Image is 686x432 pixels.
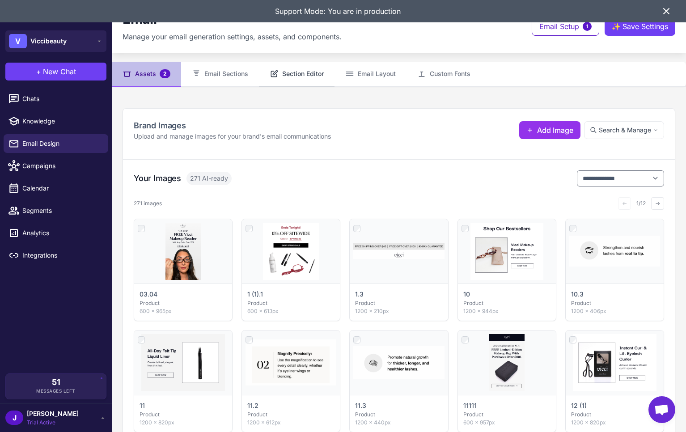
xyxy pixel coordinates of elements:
[5,63,106,80] button: +New Chat
[571,299,658,307] p: Product
[259,62,335,87] button: Section Editor
[140,411,227,419] p: Product
[532,17,599,36] button: Email Setup1
[247,289,263,299] p: 1 (1).1
[571,307,658,315] p: 1200 × 406px
[134,131,331,141] p: Upload and manage images for your brand's email communications
[134,119,331,131] h2: Brand Images
[134,172,181,184] h3: Your Images
[22,228,101,238] span: Analytics
[571,401,587,411] p: 12 (1)
[4,224,108,242] a: Analytics
[463,299,550,307] p: Product
[4,112,108,131] a: Knowledge
[43,66,76,77] span: New Chat
[181,62,259,87] button: Email Sections
[140,401,145,411] p: 11
[140,419,227,427] p: 1200 × 820px
[22,183,101,193] span: Calendar
[140,299,227,307] p: Product
[9,34,27,48] div: V
[599,125,651,135] span: Search & Manage
[463,411,550,419] p: Product
[4,89,108,108] a: Chats
[27,419,79,427] span: Trial Active
[160,69,170,78] span: 2
[651,197,664,210] button: →
[335,62,407,87] button: Email Layout
[355,419,442,427] p: 1200 × 440px
[247,299,335,307] p: Product
[355,411,442,419] p: Product
[605,17,675,36] button: ✨Save Settings
[519,121,580,139] button: Add Image
[583,22,592,31] span: 1
[247,307,335,315] p: 600 × 613px
[4,246,108,265] a: Integrations
[633,199,649,208] span: 1/12
[571,411,658,419] p: Product
[112,62,181,87] button: Assets2
[123,31,342,42] p: Manage your email generation settings, assets, and components.
[539,21,579,32] span: Email Setup
[27,409,79,419] span: [PERSON_NAME]
[463,289,470,299] p: 10
[186,172,232,185] span: 271 AI-ready
[30,36,67,46] span: Viccibeauty
[355,299,442,307] p: Product
[22,161,101,171] span: Campaigns
[134,199,162,208] div: 271 images
[22,94,101,104] span: Chats
[22,206,101,216] span: Segments
[648,396,675,423] div: Open chat
[36,66,41,77] span: +
[4,134,108,153] a: Email Design
[612,21,619,28] span: ✨
[140,307,227,315] p: 600 × 965px
[36,388,76,394] span: Messages Left
[4,201,108,220] a: Segments
[463,307,550,315] p: 1200 × 944px
[22,116,101,126] span: Knowledge
[463,401,477,411] p: 11111
[22,139,101,148] span: Email Design
[247,401,258,411] p: 11.2
[247,419,335,427] p: 1200 × 612px
[4,179,108,198] a: Calendar
[140,289,157,299] p: 03.04
[4,157,108,175] a: Campaigns
[5,411,23,425] div: J
[571,289,584,299] p: 10.3
[618,197,631,210] button: ←
[584,121,664,139] button: Search & Manage
[355,289,364,299] p: 1.3
[407,62,481,87] button: Custom Fonts
[52,378,60,386] span: 51
[355,401,366,411] p: 11.3
[5,30,106,52] button: VViccibeauty
[537,125,573,136] span: Add Image
[463,419,550,427] p: 600 × 957px
[571,419,658,427] p: 1200 × 820px
[247,411,335,419] p: Product
[22,250,101,260] span: Integrations
[355,307,442,315] p: 1200 × 210px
